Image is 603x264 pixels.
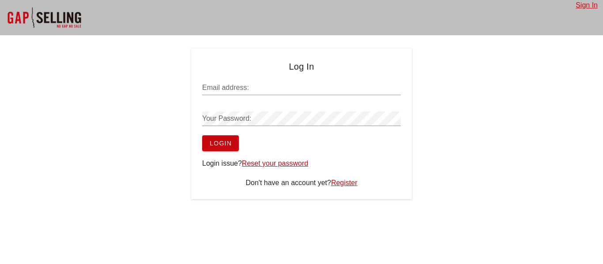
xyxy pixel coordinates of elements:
div: Don't have an account yet? [202,178,401,188]
span: Login [209,140,232,147]
h4: Log In [202,59,401,74]
a: Reset your password [242,160,308,167]
div: Login issue? [202,158,401,169]
button: Login [202,135,239,151]
a: Register [331,179,358,186]
a: Sign In [576,1,598,9]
